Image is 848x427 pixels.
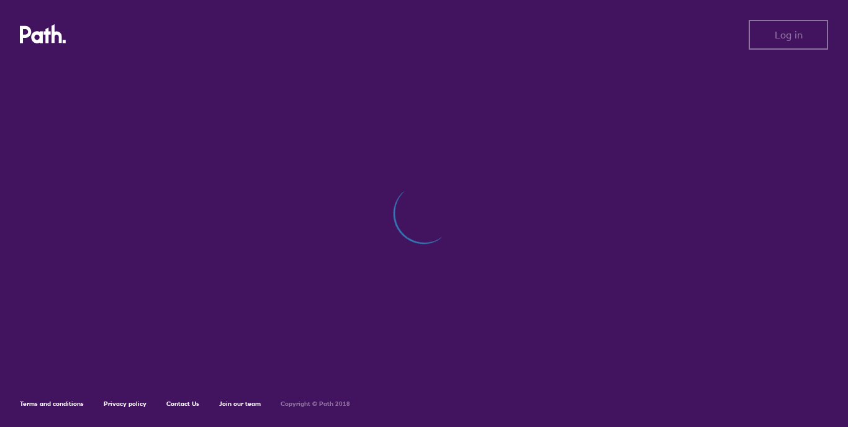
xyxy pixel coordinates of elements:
[166,400,199,408] a: Contact Us
[104,400,147,408] a: Privacy policy
[20,400,84,408] a: Terms and conditions
[775,29,803,40] span: Log in
[281,400,350,408] h6: Copyright © Path 2018
[749,20,828,50] button: Log in
[219,400,261,408] a: Join our team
